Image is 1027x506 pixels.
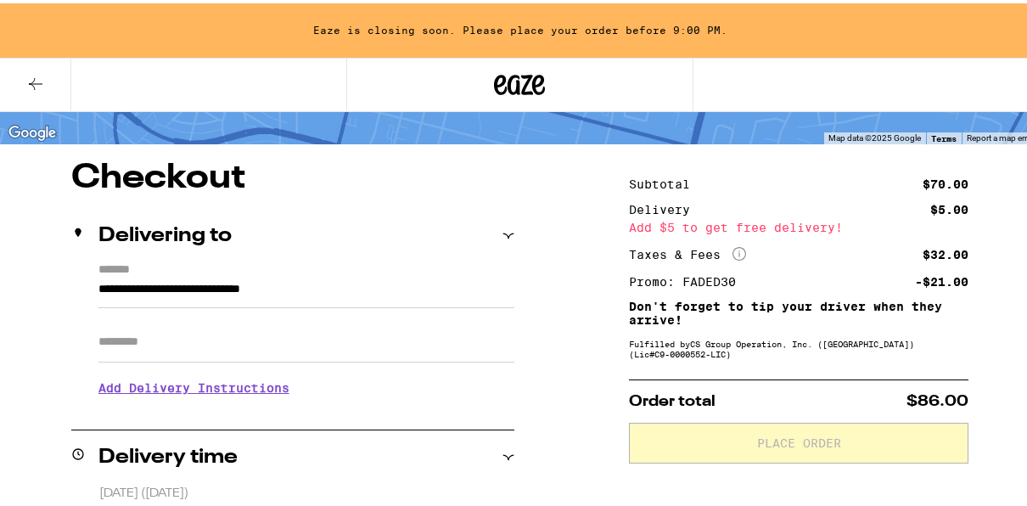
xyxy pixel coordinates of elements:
span: Map data ©2025 Google [828,130,921,139]
h2: Delivering to [98,222,232,243]
div: $5.00 [930,200,968,212]
span: Order total [629,391,716,406]
div: Delivery [629,200,702,212]
div: -$21.00 [915,273,968,284]
button: Place Order [629,419,968,460]
span: Place Order [757,434,841,446]
img: Google [4,119,60,141]
p: [DATE] ([DATE]) [99,482,514,498]
span: $86.00 [906,391,968,406]
div: Subtotal [629,175,702,187]
div: Taxes & Fees [629,244,746,259]
div: $32.00 [923,245,968,257]
div: Promo: FADED30 [629,273,748,284]
p: We'll contact you at when we arrive [98,404,514,418]
h1: Checkout [71,158,514,192]
p: Don't forget to tip your driver when they arrive! [629,296,968,323]
div: Add $5 to get free delivery! [629,218,968,230]
a: Open this area in Google Maps (opens a new window) [4,119,60,141]
div: Fulfilled by CS Group Operation, Inc. ([GEOGRAPHIC_DATA]) (Lic# C9-0000552-LIC ) [629,335,968,356]
h2: Delivery time [98,444,238,464]
div: $70.00 [923,175,968,187]
h3: Add Delivery Instructions [98,365,514,404]
a: Terms [931,130,957,140]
